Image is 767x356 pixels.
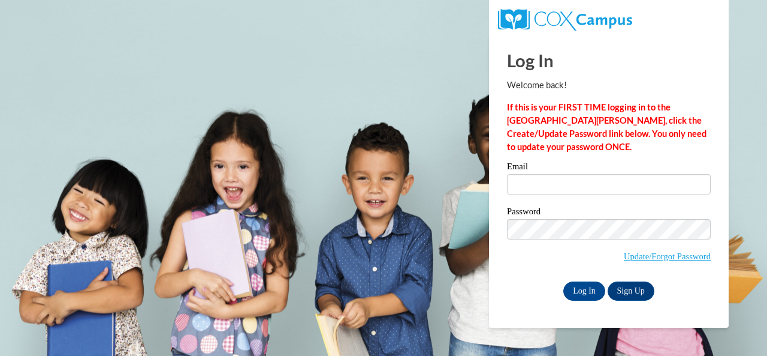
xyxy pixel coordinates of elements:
input: Log In [563,282,605,301]
label: Email [507,162,711,174]
p: Welcome back! [507,79,711,92]
img: COX Campus [498,9,632,31]
label: Password [507,207,711,219]
a: Update/Forgot Password [624,252,711,261]
a: Sign Up [608,282,654,301]
strong: If this is your FIRST TIME logging in to the [GEOGRAPHIC_DATA][PERSON_NAME], click the Create/Upd... [507,102,706,152]
h1: Log In [507,48,711,73]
